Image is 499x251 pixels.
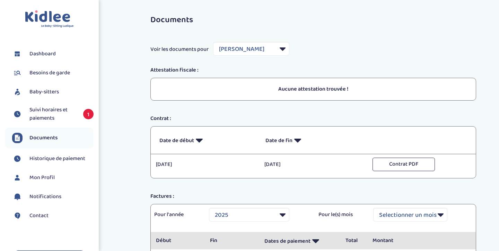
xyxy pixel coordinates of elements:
a: Notifications [12,192,94,202]
span: Dashboard [29,50,56,58]
a: Besoins de garde [12,68,94,78]
span: Documents [29,134,58,142]
a: Documents [12,133,94,143]
p: Pour l'année [154,211,199,219]
p: Date de début [159,132,255,149]
span: Baby-sitters [29,88,59,96]
a: Suivi horaires et paiements 1 [12,106,94,122]
span: Besoins de garde [29,69,70,77]
a: Contact [12,211,94,221]
p: [DATE] [156,160,254,169]
img: notification.svg [12,192,23,202]
p: Montant [373,236,416,245]
a: Dashboard [12,49,94,59]
p: Total [345,236,362,245]
p: Aucune attestation trouvée ! [159,85,467,93]
img: babysitters.svg [12,87,23,97]
a: Baby-sitters [12,87,94,97]
span: Suivi horaires et paiements [29,106,76,122]
p: Fin [210,236,254,245]
span: Historique de paiement [29,155,85,163]
span: 1 [83,109,94,119]
a: Historique de paiement [12,154,94,164]
p: [DATE] [264,160,362,169]
img: logo.svg [25,10,74,28]
p: Pour le(s) mois [318,211,363,219]
a: Contrat PDF [373,160,435,168]
img: suivihoraire.svg [12,154,23,164]
div: Factures : [145,192,481,201]
span: Mon Profil [29,174,55,182]
img: dashboard.svg [12,49,23,59]
div: Attestation fiscale : [145,66,481,74]
p: Début [156,236,200,245]
div: Contrat : [145,114,481,123]
img: documents.svg [12,133,23,143]
p: Date de fin [265,132,361,149]
img: suivihoraire.svg [12,109,23,119]
h3: Documents [150,16,476,25]
a: Mon Profil [12,173,94,183]
img: contact.svg [12,211,23,221]
span: Notifications [29,193,61,201]
button: Contrat PDF [373,158,435,171]
img: profil.svg [12,173,23,183]
img: besoin.svg [12,68,23,78]
p: Dates de paiement [264,232,335,249]
span: Contact [29,212,49,220]
span: Voir les documents pour [150,45,209,54]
